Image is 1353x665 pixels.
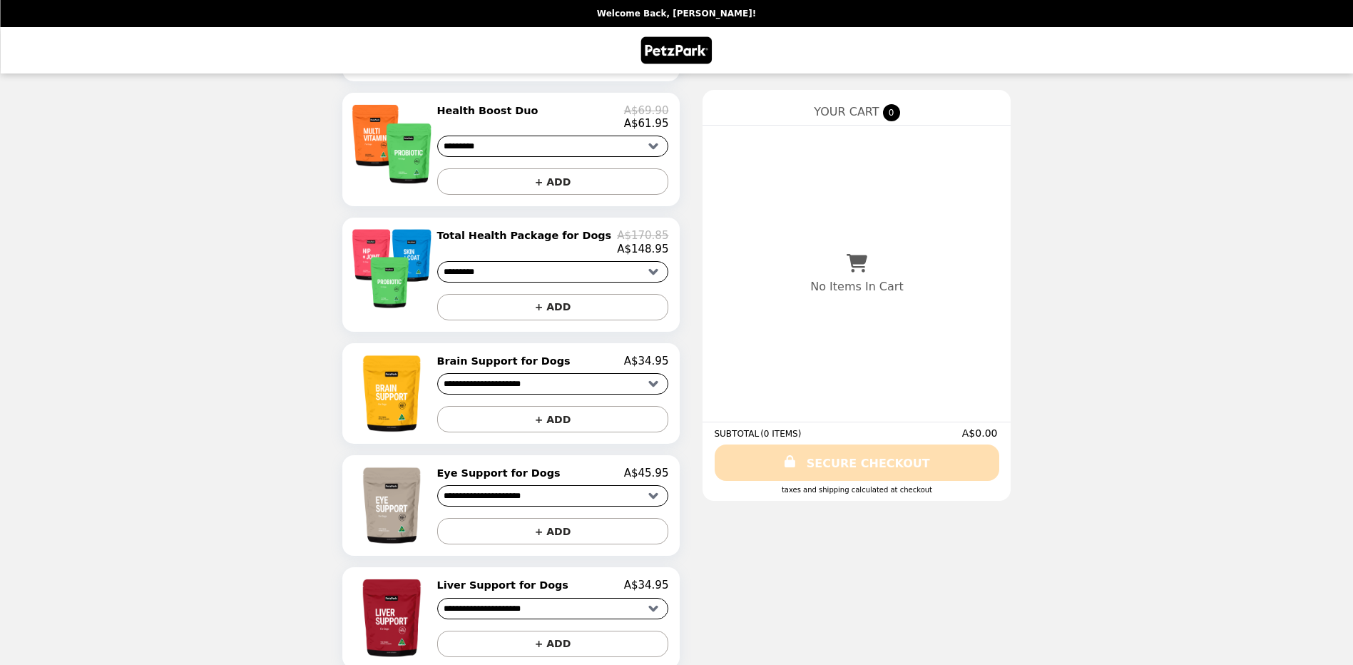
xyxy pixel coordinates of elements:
img: Total Health Package for Dogs [352,229,435,309]
button: + ADD [437,406,669,432]
span: 0 [883,104,900,121]
img: Liver Support for Dogs [352,579,434,656]
button: + ADD [437,294,669,320]
img: Eye Support for Dogs [352,467,434,544]
p: A$170.85 [617,229,668,242]
div: Taxes and Shipping calculated at checkout [714,486,999,494]
span: YOUR CART [814,105,879,118]
select: Select a product variant [437,261,669,283]
span: ( 0 ITEMS ) [760,429,801,439]
img: Brain Support for Dogs [352,355,434,432]
span: SUBTOTAL [714,429,760,439]
img: Health Boost Duo [352,104,435,184]
button: + ADD [437,518,669,544]
h2: Health Boost Duo [437,104,544,117]
p: A$148.95 [617,243,668,255]
h2: Eye Support for Dogs [437,467,566,479]
span: A$0.00 [962,427,1000,439]
p: No Items In Cart [810,280,903,293]
button: + ADD [437,168,669,195]
p: A$69.90 [624,104,669,117]
h2: Brain Support for Dogs [437,355,576,367]
p: A$61.95 [624,117,669,130]
p: Welcome Back, [PERSON_NAME]! [597,9,756,19]
select: Select a product variant [437,598,669,619]
p: A$34.95 [624,579,669,592]
select: Select a product variant [437,485,669,507]
h2: Total Health Package for Dogs [437,229,618,242]
p: A$34.95 [624,355,669,367]
p: A$45.95 [624,467,669,479]
h2: Liver Support for Dogs [437,579,574,592]
select: Select a product variant [437,373,669,395]
button: + ADD [437,631,669,657]
select: Select a product variant [437,136,669,157]
img: Brand Logo [640,36,713,65]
